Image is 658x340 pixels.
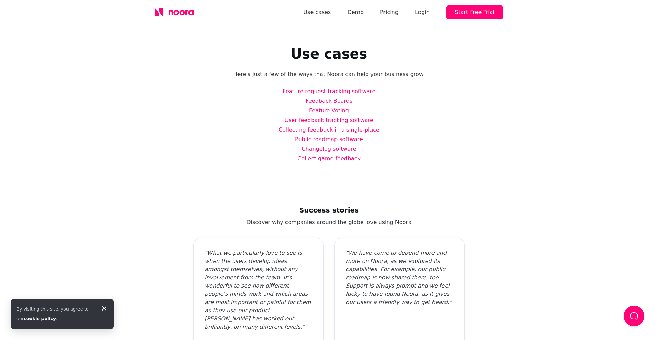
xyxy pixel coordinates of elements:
[24,316,56,321] a: cookie policy
[155,218,503,227] p: Discover why companies around the globe love using Noora
[283,88,376,95] a: Feature request tracking software
[16,304,95,324] div: By visiting this site, you agree to our .
[284,117,373,123] a: User feedback tracking software
[303,8,331,17] a: Use cases
[446,5,503,19] button: Start Free Trial
[155,205,503,216] h2: Success stories
[624,306,644,326] button: Load Chat
[279,126,379,133] a: Collecting feedback in a single-place
[297,155,361,162] a: Collect game feedback
[302,146,356,152] a: Changelog software
[155,46,503,62] h1: Use cases
[346,249,453,306] p: " We have come to depend more and more on Noora, as we explored its capabilities. For example, ou...
[295,136,363,143] a: Public roadmap software
[380,8,399,17] a: Pricing
[347,8,364,17] a: Demo
[205,249,312,331] p: " What we particularly love to see is when the users develop ideas amongst themselves, without an...
[155,70,503,78] p: Here's just a few of the ways that Noora can help your business grow.
[306,98,353,104] a: Feedback Boards
[415,8,430,17] div: Login
[309,107,349,114] a: Feature Voting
